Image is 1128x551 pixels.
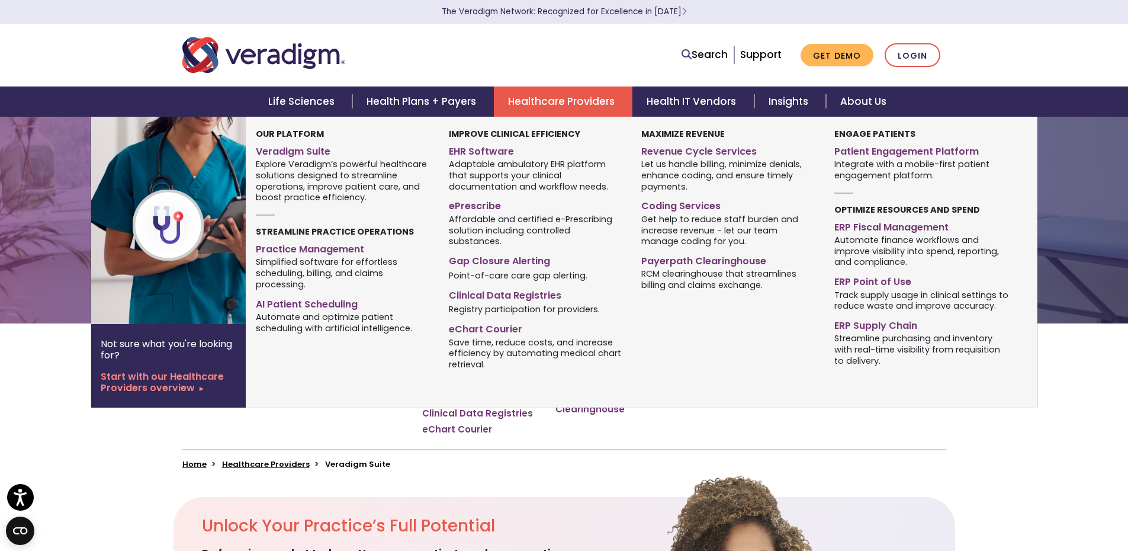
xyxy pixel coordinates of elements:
a: Search [682,47,728,63]
span: Track supply usage in clinical settings to reduce waste and improve accuracy. [834,289,1009,312]
p: Not sure what you're looking for? [101,338,236,361]
span: Registry participation for providers. [449,303,600,315]
span: Automate and optimize patient scheduling with artificial intelligence. [256,310,430,334]
a: Practice Management [256,239,430,256]
a: The Veradigm Network: Recognized for Excellence in [DATE]Learn More [442,6,687,17]
span: Automate finance workflows and improve visibility into spend, reporting, and compliance. [834,233,1009,268]
a: EHR Software [449,141,624,158]
span: Simplified software for effortless scheduling, billing, and claims processing. [256,256,430,290]
a: Clinical Data Registries [422,408,533,419]
a: ERP Point of Use [834,271,1009,289]
a: Get Demo [801,44,873,67]
a: eChart Courier [422,424,492,435]
a: Payerpath Clearinghouse [641,251,816,268]
strong: Optimize Resources and Spend [834,204,980,216]
a: Healthcare Providers [494,87,632,117]
span: Let us handle billing, minimize denials, enhance coding, and ensure timely payments. [641,158,816,193]
span: Learn More [682,6,687,17]
strong: Our Platform [256,128,324,140]
img: Healthcare Provider [91,117,282,324]
span: Explore Veradigm’s powerful healthcare solutions designed to streamline operations, improve patie... [256,158,430,203]
a: Revenue Cycle Services [641,141,816,158]
span: Save time, reduce costs, and increase efficiency by automating medical chart retrieval. [449,336,624,370]
span: RCM clearinghouse that streamlines billing and claims exchange. [641,268,816,291]
a: Clinical Data Registries [449,285,624,302]
span: Adaptable ambulatory EHR platform that supports your clinical documentation and workflow needs. [449,158,624,193]
a: AI Patient Scheduling [256,294,430,311]
a: Support [740,47,782,62]
span: Get help to reduce staff burden and increase revenue - let our team manage coding for you. [641,213,816,247]
a: ePrescribe [449,196,624,213]
strong: Engage Patients [834,128,915,140]
a: ERP Supply Chain [834,315,1009,332]
img: Veradigm logo [182,36,345,75]
a: Veradigm Suite [256,141,430,158]
button: Open CMP widget [6,517,34,545]
strong: Streamline Practice Operations [256,226,414,238]
a: About Us [826,87,901,117]
span: Point-of-care care gap alerting. [449,269,587,281]
a: Start with our Healthcare Providers overview [101,371,236,393]
a: Coding Services [641,196,816,213]
a: Insights [754,87,826,117]
a: Health Plans + Payers [352,87,494,117]
strong: Improve Clinical Efficiency [449,128,580,140]
strong: Maximize Revenue [641,128,725,140]
span: Streamline purchasing and inventory with real-time visibility from requisition to delivery. [834,332,1009,367]
a: Healthcare Providers [222,459,310,470]
a: ERP Fiscal Management [834,217,1009,234]
a: Home [182,459,207,470]
a: Gap Closure Alerting [449,251,624,268]
a: Life Sciences [254,87,352,117]
span: Integrate with a mobile-first patient engagement platform. [834,158,1009,181]
h2: Unlock Your Practice’s Full Potential [202,516,629,536]
span: Affordable and certified e-Prescribing solution including controlled substances. [449,213,624,247]
a: Login [885,43,940,68]
a: Payerpath Clearinghouse [555,392,659,415]
iframe: Drift Chat Widget [901,466,1114,537]
a: Health IT Vendors [632,87,754,117]
a: eChart Courier [449,319,624,336]
a: Patient Engagement Platform [834,141,1009,158]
